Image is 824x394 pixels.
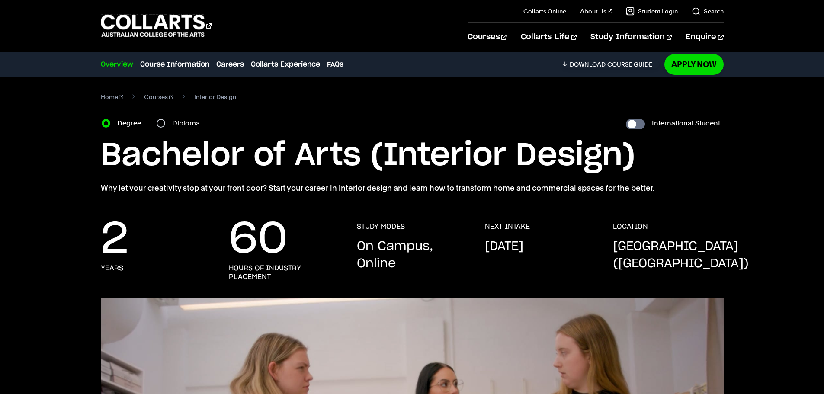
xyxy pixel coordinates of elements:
[140,59,209,70] a: Course Information
[101,136,724,175] h1: Bachelor of Arts (Interior Design)
[590,23,672,51] a: Study Information
[613,222,648,231] h3: LOCATION
[570,61,606,68] span: Download
[626,7,678,16] a: Student Login
[652,117,720,129] label: International Student
[686,23,723,51] a: Enquire
[485,238,523,255] p: [DATE]
[101,13,212,38] div: Go to homepage
[580,7,612,16] a: About Us
[101,91,124,103] a: Home
[327,59,343,70] a: FAQs
[101,182,724,194] p: Why let your creativity stop at your front door? Start your career in interior design and learn h...
[194,91,236,103] span: Interior Design
[562,61,659,68] a: DownloadCourse Guide
[664,54,724,74] a: Apply Now
[613,238,749,272] p: [GEOGRAPHIC_DATA] ([GEOGRAPHIC_DATA])
[101,264,123,272] h3: years
[251,59,320,70] a: Collarts Experience
[523,7,566,16] a: Collarts Online
[357,222,405,231] h3: STUDY MODES
[229,264,340,281] h3: hours of industry placement
[101,59,133,70] a: Overview
[117,117,146,129] label: Degree
[521,23,577,51] a: Collarts Life
[172,117,205,129] label: Diploma
[101,222,128,257] p: 2
[144,91,173,103] a: Courses
[468,23,507,51] a: Courses
[357,238,468,272] p: On Campus, Online
[216,59,244,70] a: Careers
[229,222,288,257] p: 60
[692,7,724,16] a: Search
[485,222,530,231] h3: NEXT INTAKE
